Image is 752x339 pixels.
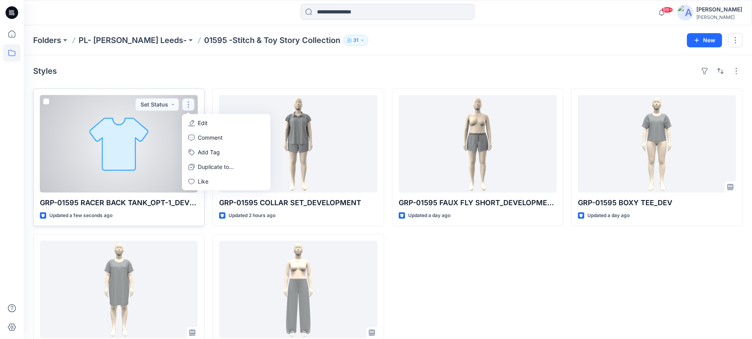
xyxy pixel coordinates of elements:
[184,116,269,130] a: Edit
[40,95,198,193] a: GRP-01595 RACER BACK TANK_OPT-1_DEVELOPMENT
[696,14,742,20] div: [PERSON_NAME]
[33,66,57,76] h4: Styles
[399,197,557,208] p: GRP-01595 FAUX FLY SHORT_DEVELOPMENT
[578,95,736,193] a: GRP-01595 BOXY TEE_DEV
[677,5,693,21] img: avatar
[198,133,223,142] p: Comment
[198,177,208,185] p: Like
[40,241,198,338] a: GRP-01595 BOXY SLEEP TEE_DEV
[587,212,630,220] p: Updated a day ago
[184,145,269,159] button: Add Tag
[399,95,557,193] a: GRP-01595 FAUX FLY SHORT_DEVELOPMENT
[408,212,450,220] p: Updated a day ago
[40,197,198,208] p: GRP-01595 RACER BACK TANK_OPT-1_DEVELOPMENT
[661,7,673,13] span: 99+
[204,35,340,46] p: 01595 -Stitch & Toy Story Collection
[687,33,722,47] button: New
[578,197,736,208] p: GRP-01595 BOXY TEE_DEV
[79,35,187,46] a: PL- [PERSON_NAME] Leeds-
[696,5,742,14] div: [PERSON_NAME]
[49,212,113,220] p: Updated a few seconds ago
[198,163,234,171] p: Duplicate to...
[219,197,377,208] p: GRP-01595 COLLAR SET_DEVELOPMENT
[219,95,377,193] a: GRP-01595 COLLAR SET_DEVELOPMENT
[198,119,208,127] p: Edit
[33,35,61,46] a: Folders
[353,36,358,45] p: 31
[219,241,377,338] a: GRP-01595 FLOWY PANT_DEV
[343,35,368,46] button: 31
[229,212,276,220] p: Updated 2 hours ago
